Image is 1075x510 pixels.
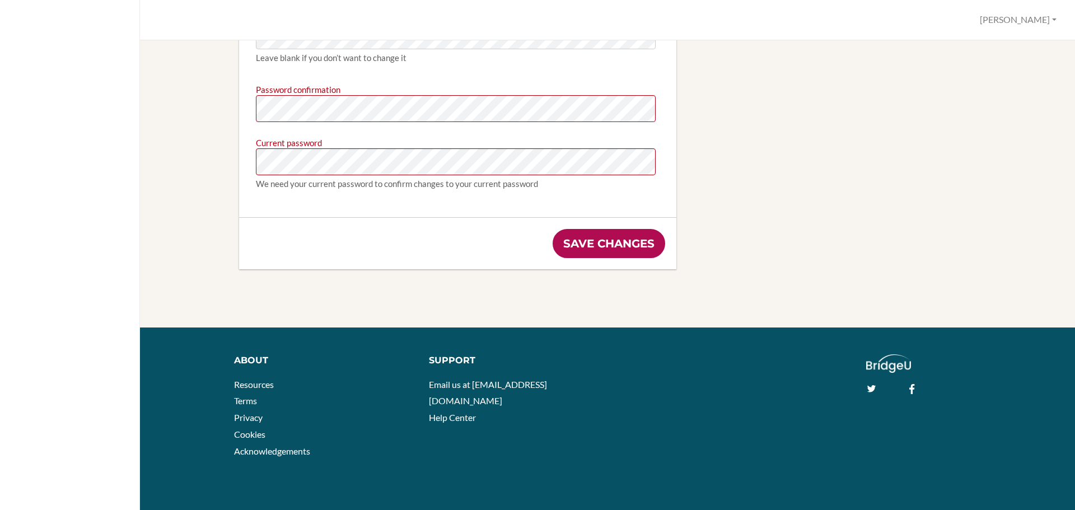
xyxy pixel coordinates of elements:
button: [PERSON_NAME] [975,10,1062,30]
a: Cookies [234,429,265,439]
a: Terms [234,395,257,406]
a: Resources [234,379,274,390]
div: We need your current password to confirm changes to your current password [256,178,660,189]
div: Support [429,354,597,367]
input: Save changes [553,229,665,258]
div: Leave blank if you don’t want to change it [256,52,660,63]
a: Help Center [429,412,476,423]
label: Current password [256,133,322,148]
label: Password confirmation [256,80,340,95]
a: Privacy [234,412,263,423]
img: logo_white@2x-f4f0deed5e89b7ecb1c2cc34c3e3d731f90f0f143d5ea2071677605dd97b5244.png [866,354,912,373]
a: Email us at [EMAIL_ADDRESS][DOMAIN_NAME] [429,379,547,406]
div: About [234,354,413,367]
a: Acknowledgements [234,446,310,456]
